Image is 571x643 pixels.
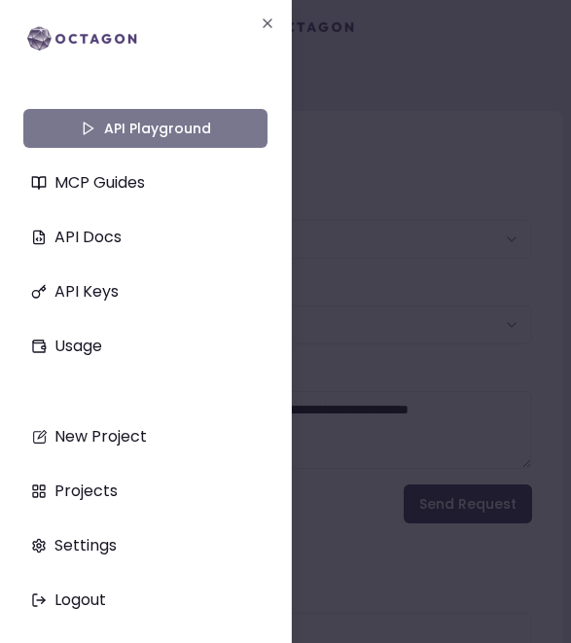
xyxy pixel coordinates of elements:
[23,163,268,202] a: MCP Guides
[23,23,153,54] img: logo-rect-yK7x_WSZ.svg
[23,472,268,511] a: Projects
[54,171,145,195] span: MCP Guides
[54,425,147,448] span: New Project
[54,480,118,503] span: Projects
[54,335,102,358] span: Usage
[23,417,268,456] a: New Project
[23,526,268,565] a: Settings
[54,280,119,304] span: API Keys
[104,119,211,138] span: API Playground
[23,272,268,311] a: API Keys
[54,534,117,557] span: Settings
[54,589,106,612] span: Logout
[23,109,268,148] a: API Playground
[23,581,268,620] a: Logout
[54,226,122,249] span: API Docs
[23,327,268,366] a: Usage
[23,218,268,257] a: API Docs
